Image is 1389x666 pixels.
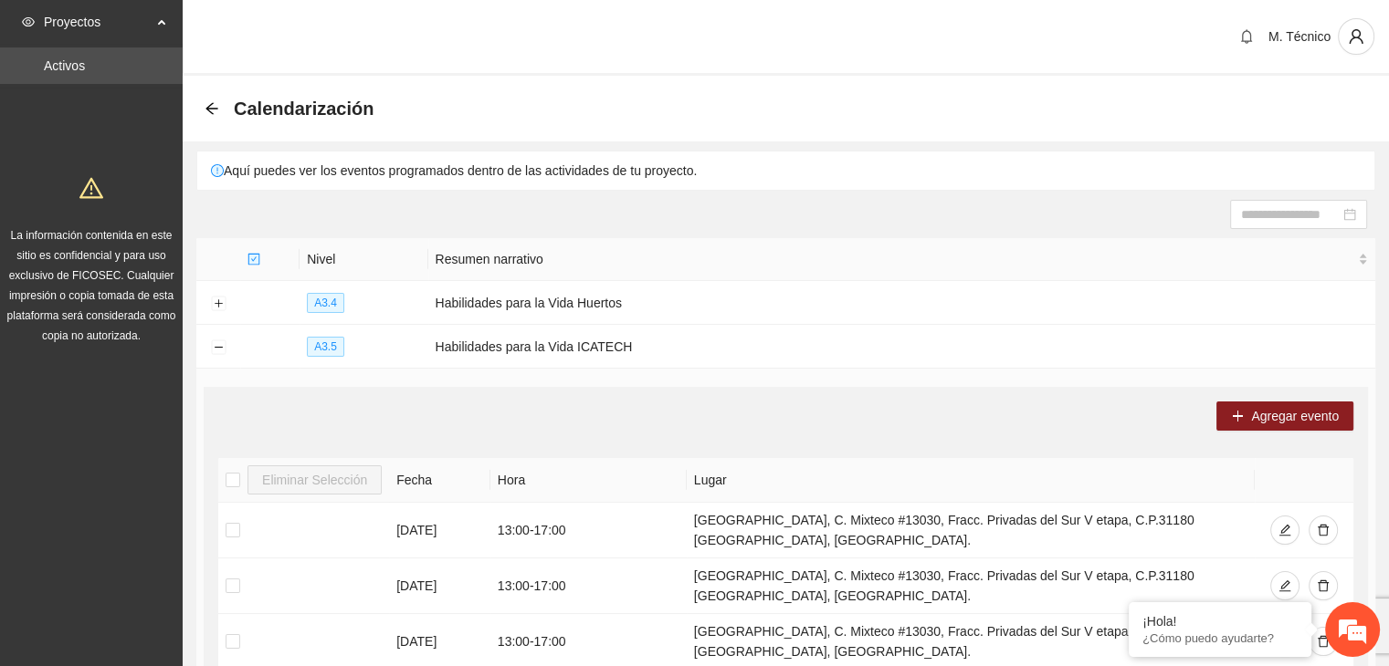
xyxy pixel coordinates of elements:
[44,58,85,73] a: Activos
[490,458,687,503] th: Hora
[307,337,344,357] span: A3.5
[1268,29,1331,44] span: M. Técnico
[428,238,1375,281] th: Resumen narrativo
[234,94,374,123] span: Calendarización
[247,253,260,265] span: check-square
[211,340,226,355] button: Collapse row
[490,558,687,614] td: 13:00 - 17:00
[1279,579,1291,594] span: edit
[22,16,35,28] span: eye
[1231,410,1244,424] span: plus
[247,465,382,494] button: Eliminar Selección
[1309,627,1338,656] button: delete
[1339,28,1373,45] span: user
[436,249,1354,269] span: Resumen narrativo
[1317,635,1330,650] span: delete
[389,558,490,614] td: [DATE]
[1142,614,1298,629] div: ¡Hola!
[389,503,490,558] td: [DATE]
[307,293,344,313] span: A3.4
[7,229,176,342] span: La información contenida en este sitio es confidencial y para uso exclusivo de FICOSEC. Cualquier...
[9,460,348,524] textarea: Escriba su mensaje y pulse “Intro”
[389,458,490,503] th: Fecha
[428,281,1375,325] td: Habilidades para la Vida Huertos
[197,151,1374,190] div: Aquí puedes ver los eventos programados dentro de las actividades de tu proyecto.
[205,101,219,116] span: arrow-left
[428,325,1375,369] td: Habilidades para la Vida ICATECH
[1338,18,1374,55] button: user
[490,503,687,558] td: 13:00 - 17:00
[1233,29,1260,44] span: bell
[687,458,1255,503] th: Lugar
[1317,524,1330,538] span: delete
[95,93,307,117] div: Chatee con nosotros ahora
[687,503,1255,558] td: [GEOGRAPHIC_DATA], C. Mixteco #13030, Fracc. Privadas del Sur V etapa, C.P.31180 [GEOGRAPHIC_DATA...
[79,176,103,200] span: warning
[1270,571,1300,600] button: edit
[1142,631,1298,645] p: ¿Cómo puedo ayudarte?
[1317,579,1330,594] span: delete
[1216,401,1353,431] button: plusAgregar evento
[211,164,224,177] span: exclamation-circle
[1279,524,1291,538] span: edit
[1309,515,1338,545] button: delete
[300,9,343,53] div: Minimizar ventana de chat en vivo
[300,238,427,281] th: Nivel
[1309,571,1338,600] button: delete
[106,224,252,409] span: Estamos en línea.
[205,101,219,117] div: Back
[211,297,226,311] button: Expand row
[687,558,1255,614] td: [GEOGRAPHIC_DATA], C. Mixteco #13030, Fracc. Privadas del Sur V etapa, C.P.31180 [GEOGRAPHIC_DATA...
[1270,515,1300,545] button: edit
[1232,22,1261,51] button: bell
[1251,406,1339,426] span: Agregar evento
[44,4,152,40] span: Proyectos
